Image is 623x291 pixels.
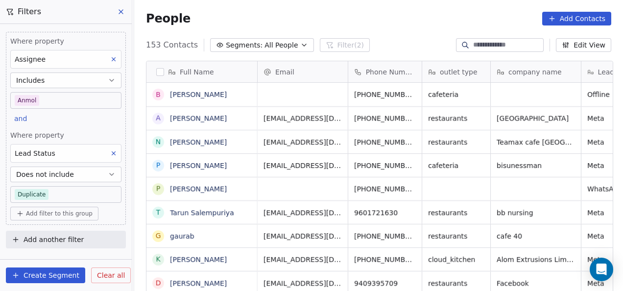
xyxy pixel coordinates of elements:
span: [EMAIL_ADDRESS][DOMAIN_NAME] [264,255,342,265]
a: gaurab [170,232,194,240]
div: B [156,90,161,100]
div: g [156,231,161,241]
a: Tarun Salempuriya [170,209,234,217]
a: [PERSON_NAME] [170,138,227,146]
div: Phone Number [348,61,422,82]
span: [GEOGRAPHIC_DATA] [497,114,575,123]
span: restaurants [428,278,484,288]
span: [EMAIL_ADDRESS][DOMAIN_NAME] [264,208,342,218]
div: outlet type [422,61,490,82]
span: Alom Extrusions Limited [497,255,575,265]
div: company name [491,61,581,82]
span: Segments: [226,40,263,50]
a: [PERSON_NAME] [170,91,227,98]
span: restaurants [428,137,484,147]
span: restaurants [428,208,484,218]
span: restaurants [428,114,484,123]
span: [PHONE_NUMBER] [354,184,416,194]
span: restaurants [428,231,484,241]
span: [PHONE_NUMBER] [354,90,416,99]
a: [PERSON_NAME] [170,256,227,264]
div: K [156,254,160,265]
span: Phone Number [366,67,416,77]
button: Edit View [556,38,611,52]
div: A [156,113,161,123]
span: [PHONE_NUMBER] [354,231,416,241]
div: N [156,137,161,147]
span: Teamax cafe [GEOGRAPHIC_DATA] [497,137,575,147]
div: D [156,278,161,288]
div: Open Intercom Messenger [590,258,613,281]
span: [EMAIL_ADDRESS][DOMAIN_NAME] [264,137,342,147]
span: cloud_kitchen [428,255,484,265]
a: [PERSON_NAME] [170,162,227,170]
span: 9601721630 [354,208,416,218]
span: [PHONE_NUMBER] [354,255,416,265]
span: [EMAIL_ADDRESS][DOMAIN_NAME] [264,161,342,170]
span: bb nursing [497,208,575,218]
span: [EMAIL_ADDRESS][DOMAIN_NAME] [264,114,342,123]
span: 9409395709 [354,278,416,288]
div: Email [258,61,348,82]
span: bisunessman [497,161,575,170]
div: T [156,207,161,218]
span: [PHONE_NUMBER] [354,137,416,147]
span: [EMAIL_ADDRESS][DOMAIN_NAME] [264,231,342,241]
span: cafeteria [428,90,484,99]
span: People [146,11,191,26]
div: Full Name [146,61,257,82]
span: Facebook [497,278,575,288]
a: [PERSON_NAME] [170,279,227,287]
button: Filter(2) [320,38,370,52]
span: outlet type [440,67,478,77]
span: All People [264,40,298,50]
span: cafe 40 [497,231,575,241]
span: [EMAIL_ADDRESS][DOMAIN_NAME] [264,278,342,288]
span: [PHONE_NUMBER] [354,161,416,170]
div: P [156,160,160,170]
span: Email [275,67,294,77]
span: cafeteria [428,161,484,170]
span: 153 Contacts [146,39,198,51]
a: [PERSON_NAME] [170,115,227,122]
a: [PERSON_NAME] [170,185,227,193]
span: Full Name [180,67,214,77]
div: P [156,184,160,194]
span: [PHONE_NUMBER] [354,114,416,123]
button: Add Contacts [542,12,611,25]
span: company name [508,67,562,77]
